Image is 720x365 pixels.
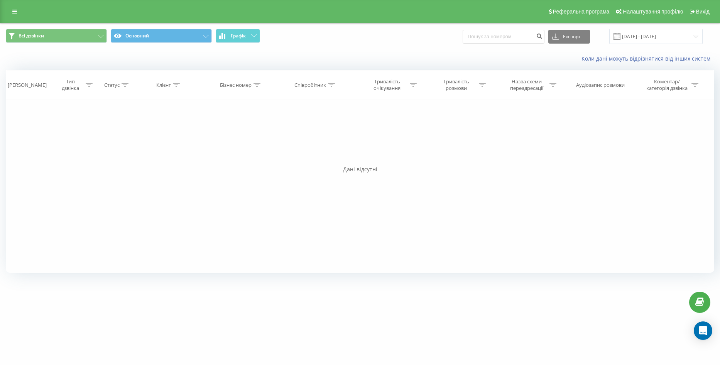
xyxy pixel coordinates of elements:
div: Клієнт [156,82,171,88]
div: Тривалість очікування [367,78,408,91]
div: Статус [104,82,120,88]
div: Коментар/категорія дзвінка [644,78,690,91]
div: Тривалість розмови [436,78,477,91]
span: Вихід [696,8,710,15]
span: Реферальна програма [553,8,610,15]
button: Всі дзвінки [6,29,107,43]
div: [PERSON_NAME] [8,82,47,88]
div: Тип дзвінка [57,78,84,91]
a: Коли дані можуть відрізнятися вiд інших систем [581,55,714,62]
span: Всі дзвінки [19,33,44,39]
div: Дані відсутні [6,166,714,173]
span: Налаштування профілю [623,8,683,15]
span: Графік [231,33,246,39]
button: Експорт [548,30,590,44]
div: Бізнес номер [220,82,252,88]
div: Назва схеми переадресації [506,78,548,91]
div: Співробітник [294,82,326,88]
button: Основний [111,29,212,43]
div: Open Intercom Messenger [694,321,712,340]
div: Аудіозапис розмови [576,82,625,88]
button: Графік [216,29,260,43]
input: Пошук за номером [463,30,544,44]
